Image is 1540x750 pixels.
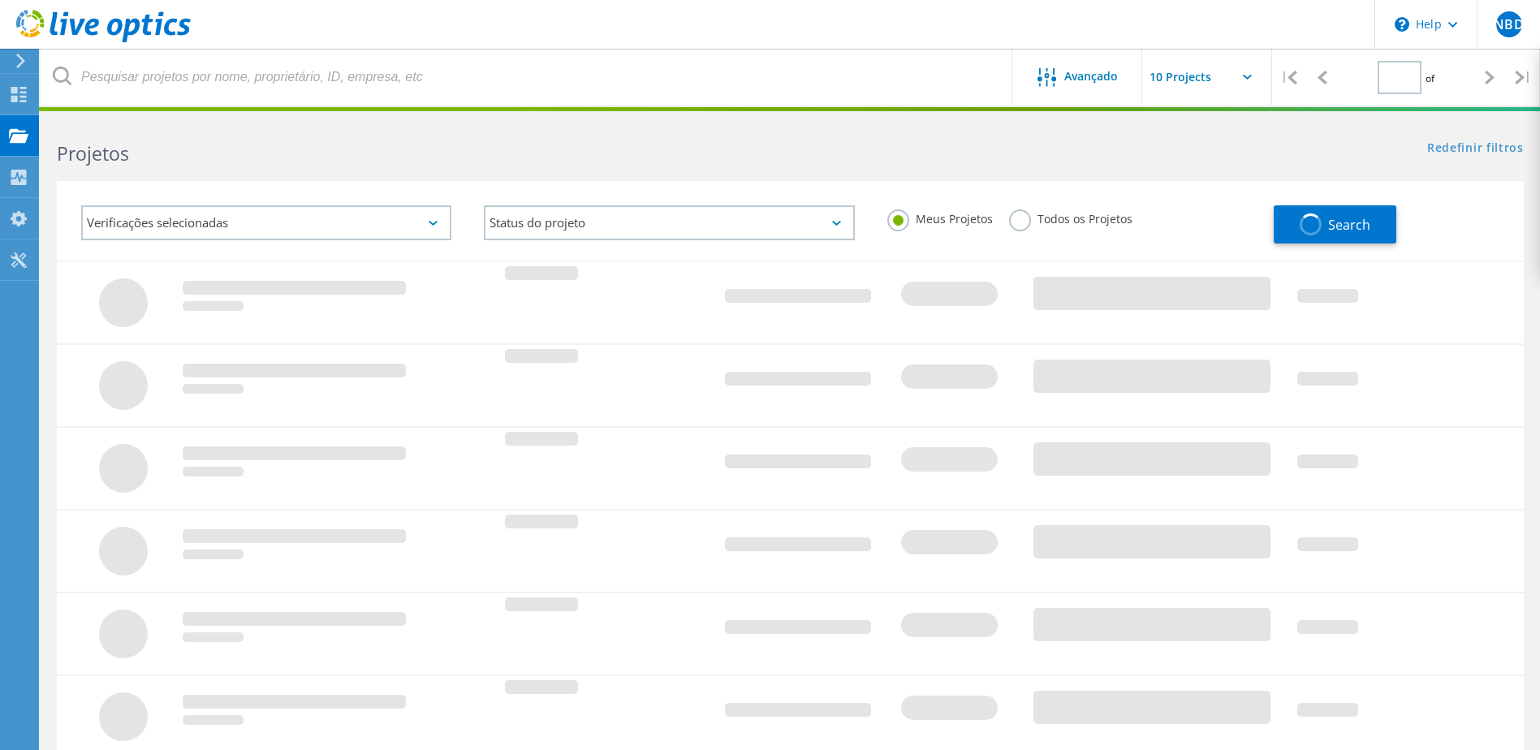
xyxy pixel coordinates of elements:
div: | [1507,49,1540,106]
a: Live Optics Dashboard [16,34,191,45]
b: Projetos [57,140,129,166]
span: Search [1328,216,1370,234]
button: Search [1274,205,1396,244]
span: FNBDS [1486,18,1531,31]
label: Meus Projetos [887,209,993,225]
span: Avançado [1064,71,1118,82]
input: Pesquisar projetos por nome, proprietário, ID, empresa, etc [41,49,1013,106]
div: | [1272,49,1305,106]
a: Redefinir filtros [1427,142,1524,156]
svg: \n [1395,17,1409,32]
span: of [1426,71,1434,85]
div: Status do projeto [484,205,854,240]
label: Todos os Projetos [1009,209,1132,225]
div: Verificações selecionadas [81,205,451,240]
